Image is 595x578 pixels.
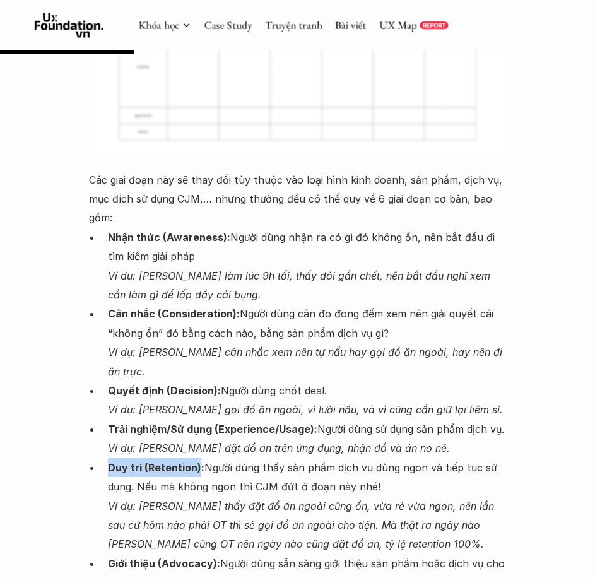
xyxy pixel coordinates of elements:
p: Người dùng nhận ra có gì đó không ổn, nên bắt đầu đi tìm kiếm giải pháp [108,228,505,305]
a: UX Map [379,18,416,32]
p: Người dùng sử dụng sản phẩm dịch vụ. [108,420,505,458]
em: Ví dụ: [PERSON_NAME] gọi đồ ăn ngoài, vì lười nấu, và vì cũng cần giữ lại liêm sỉ. [108,403,503,416]
a: Truyện tranh [264,18,322,32]
a: Khóa học [138,18,179,32]
p: REPORT [422,21,445,29]
strong: Nhận thức (Awareness): [108,231,230,244]
em: Ví dụ: [PERSON_NAME] thấy đặt đồ ăn ngoài cũng ổn, vừa rẻ vừa ngon, nên lần sau cứ hôm nào phải O... [108,500,497,551]
strong: Duy trì (Retention): [108,461,204,474]
a: Bài viết [334,18,366,32]
strong: Quyết định (Decision): [108,384,221,397]
strong: Cân nhắc (Consideration): [108,307,240,320]
em: Ví dụ: [PERSON_NAME] làm lúc 9h tối, thấy đói gần chết, nên bắt đầu nghĩ xem cần làm gì để lấp đầ... [108,269,493,301]
strong: Trải nghiệm/Sử dụng (Experience/Usage): [108,423,317,435]
a: Case Study [204,18,252,32]
p: Người dùng chốt deal. [108,381,505,420]
em: Ví dụ: [PERSON_NAME] đặt đồ ăn trên ứng dụng, nhận đồ và ăn no nê. [108,442,450,454]
strong: Giới thiệu (Advocacy): [108,557,220,570]
p: Người dùng cân đo đong đếm xem nên giải quyết cái “không ổn” đó bằng cách nào, bằng sản phẩm dịch... [108,304,505,381]
p: Các giai đoạn này sẽ thay đổi tùy thuộc vào loại hình kinh doanh, sản phẩm, dịch vụ, mục đích sử ... [89,170,505,228]
em: Ví dụ: [PERSON_NAME] cân nhắc xem nên tự nấu hay gọi đồ ăn ngoài, hay nên đi ăn trực. [108,346,505,377]
p: Người dùng thấy sản phẩm dịch vụ dùng ngon và tiếp tục sử dụng. Nếu mà không ngon thì CJM đứt ở đ... [108,458,505,554]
